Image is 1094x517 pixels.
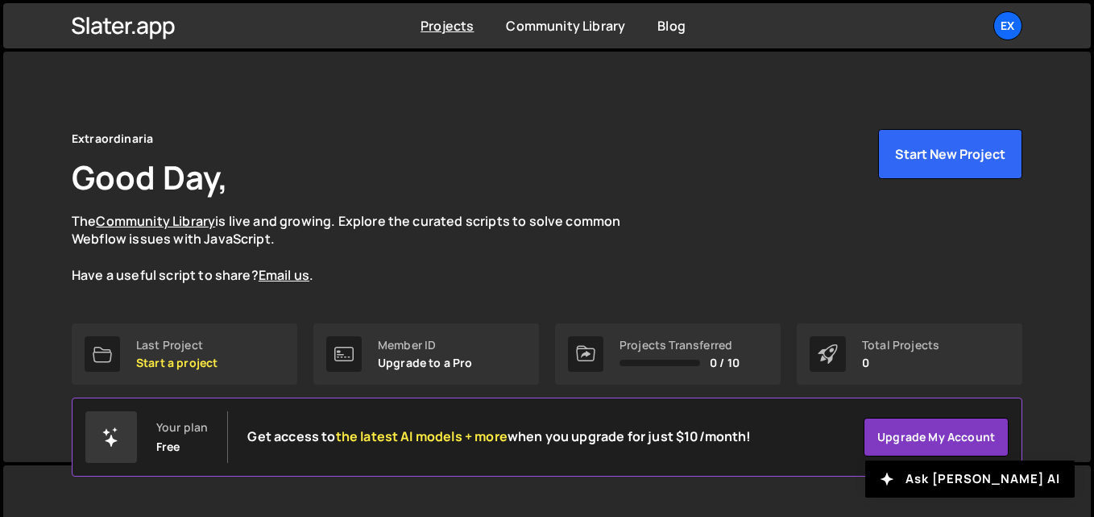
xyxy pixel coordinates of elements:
p: Start a project [136,356,218,369]
p: Upgrade to a Pro [378,356,473,369]
a: Upgrade my account [864,418,1009,457]
h1: Good Day, [72,155,228,199]
div: Last Project [136,339,218,352]
a: Email us [259,266,309,284]
span: the latest AI models + more [336,427,508,445]
span: 0 / 10 [710,356,740,369]
h2: Get access to when you upgrade for just $10/month! [247,429,751,444]
div: Free [156,440,180,453]
a: Projects [421,17,474,35]
div: Member ID [378,339,473,352]
a: Community Library [96,212,215,230]
div: Total Projects [862,339,939,352]
button: Start New Project [878,129,1022,179]
a: Ex [993,11,1022,40]
div: Extraordinaria [72,129,153,148]
a: Community Library [506,17,625,35]
a: Blog [657,17,686,35]
button: Ask [PERSON_NAME] AI [865,461,1075,498]
p: 0 [862,356,939,369]
a: Last Project Start a project [72,323,297,385]
div: Your plan [156,421,208,434]
div: Projects Transferred [620,339,740,352]
p: The is live and growing. Explore the curated scripts to solve common Webflow issues with JavaScri... [72,212,652,285]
